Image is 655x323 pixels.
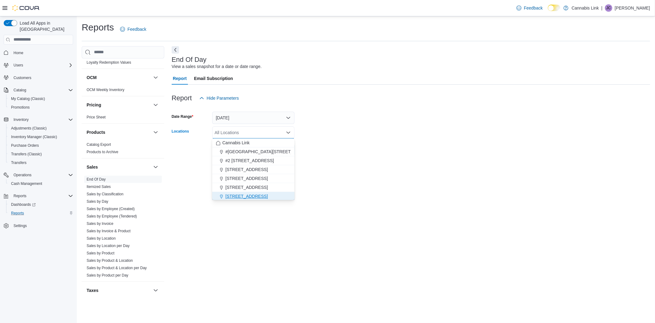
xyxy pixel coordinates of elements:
button: Catalog [11,86,29,94]
button: Reports [1,192,76,200]
a: Sales by Product [87,251,115,255]
button: Users [11,62,25,69]
span: OCM Weekly Inventory [87,87,124,92]
h3: OCM [87,74,97,81]
button: Transfers [6,158,76,167]
span: Transfers [11,160,26,165]
a: Loyalty Redemption Values [87,60,131,65]
span: Inventory Manager (Classic) [11,134,57,139]
a: Catalog Export [87,142,111,147]
button: Home [1,48,76,57]
h1: Reports [82,21,114,34]
h3: Pricing [87,102,101,108]
span: [STREET_ADDRESS] [225,184,268,190]
a: Customers [11,74,34,82]
span: [STREET_ADDRESS] [225,175,268,181]
span: Hide Parameters [207,95,239,101]
button: Hide Parameters [197,92,241,104]
span: Feedback [524,5,543,11]
span: [STREET_ADDRESS] [225,193,268,199]
a: My Catalog (Classic) [9,95,48,102]
button: Products [152,129,159,136]
a: Sales by Employee (Tendered) [87,214,137,218]
span: Transfers (Classic) [9,150,73,158]
div: OCM [82,86,164,96]
div: Loyalty [82,51,164,69]
a: Sales by Classification [87,192,123,196]
button: [STREET_ADDRESS] [212,174,294,183]
div: View a sales snapshot for a date or date range. [172,63,262,70]
span: Reports [9,209,73,217]
button: Next [172,46,179,54]
h3: End Of Day [172,56,207,63]
a: Sales by Location per Day [87,244,130,248]
h3: Taxes [87,287,99,293]
a: Inventory Manager (Classic) [9,133,60,141]
span: Reports [14,193,26,198]
span: Home [14,50,23,55]
a: Transfers (Classic) [9,150,44,158]
span: Purchase Orders [11,143,39,148]
span: Transfers [9,159,73,166]
span: Sales by Employee (Created) [87,206,135,211]
span: Dashboards [9,201,73,208]
button: Products [87,129,151,135]
a: Home [11,49,26,57]
a: Sales by Day [87,199,108,204]
button: #[GEOGRAPHIC_DATA][STREET_ADDRESS] [212,147,294,156]
span: Operations [11,171,73,179]
button: Promotions [6,103,76,112]
a: Feedback [118,23,149,35]
a: Purchase Orders [9,142,41,149]
span: [STREET_ADDRESS] [225,166,268,173]
span: Sales by Day [87,199,108,204]
button: Transfers (Classic) [6,150,76,158]
a: Feedback [514,2,545,14]
span: Products to Archive [87,150,118,154]
a: Sales by Product per Day [87,273,128,277]
a: OCM Weekly Inventory [87,88,124,92]
button: Cash Management [6,179,76,188]
a: Sales by Product & Location per Day [87,266,147,270]
button: Cannabis Link [212,138,294,147]
span: Reports [11,192,73,200]
a: Promotions [9,104,32,111]
button: Settings [1,221,76,230]
span: #[GEOGRAPHIC_DATA][STREET_ADDRESS] [225,149,315,155]
button: My Catalog (Classic) [6,94,76,103]
span: Reports [11,211,24,216]
button: [DATE] [212,112,294,124]
span: End Of Day [87,177,106,182]
button: [STREET_ADDRESS] [212,192,294,201]
span: Catalog [11,86,73,94]
span: Promotions [9,104,73,111]
span: Catalog [14,88,26,93]
a: Dashboards [6,200,76,209]
span: Transfers (Classic) [11,152,42,157]
span: Sales by Employee (Tendered) [87,214,137,219]
span: Dashboards [11,202,36,207]
span: Cash Management [11,181,42,186]
a: Sales by Location [87,236,116,241]
div: Taxes [82,299,164,316]
a: Dashboards [9,201,38,208]
button: Operations [1,171,76,179]
a: Itemized Sales [87,185,111,189]
span: Users [11,62,73,69]
span: Cash Management [9,180,73,187]
button: Users [1,61,76,70]
span: Email Subscription [194,72,233,85]
div: Products [82,141,164,158]
button: Inventory [1,115,76,124]
label: Locations [172,129,189,134]
span: #2 [STREET_ADDRESS] [225,158,274,164]
button: #2 [STREET_ADDRESS] [212,156,294,165]
span: Inventory [14,117,29,122]
a: End Of Day [87,177,106,181]
h3: Sales [87,164,98,170]
button: Inventory [11,116,31,123]
span: Users [14,63,23,68]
